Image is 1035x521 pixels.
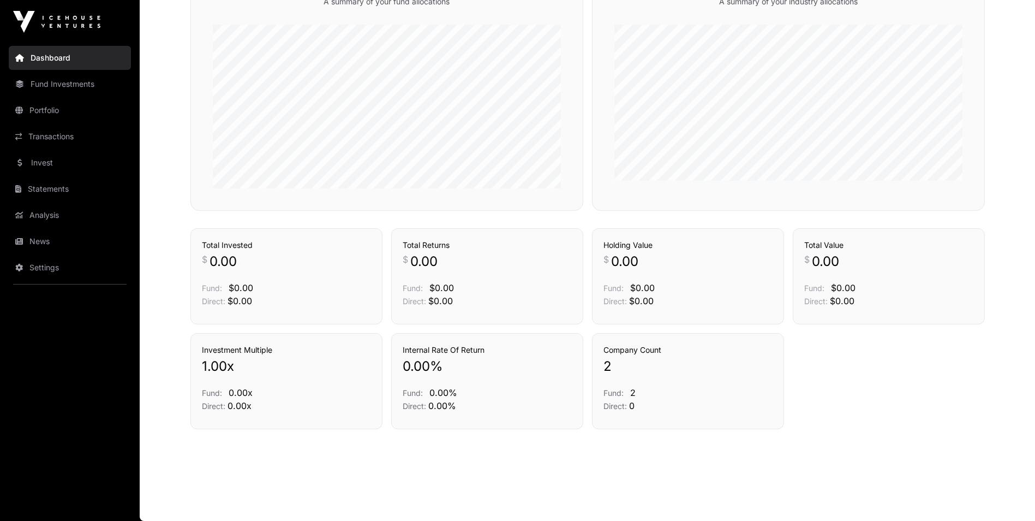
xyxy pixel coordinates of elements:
span: $ [403,253,408,266]
h3: Total Invested [202,240,371,251]
h3: Investment Multiple [202,345,371,356]
h3: Holding Value [603,240,773,251]
h3: Company Count [603,345,773,356]
span: 0.00 [611,253,638,270]
span: Fund: [804,283,824,293]
span: Direct: [603,297,627,306]
span: Fund: [603,283,624,293]
span: % [430,358,443,375]
h3: Total Returns [403,240,572,251]
span: 0.00 [210,253,237,270]
span: Direct: [804,297,828,306]
span: $0.00 [830,295,854,306]
span: Fund: [403,283,423,293]
span: 2 [603,358,612,375]
span: 0.00x [229,387,253,398]
h3: Internal Rate Of Return [403,345,572,356]
a: Transactions [9,125,131,149]
span: $0.00 [630,282,655,293]
span: 2 [630,387,636,398]
span: $0.00 [629,295,654,306]
span: Direct: [403,401,426,411]
a: Invest [9,151,131,175]
iframe: Chat Widget [980,469,1035,521]
span: 0.00 [410,253,438,270]
a: Fund Investments [9,72,131,96]
span: 1.00 [202,358,227,375]
span: 0 [629,400,635,411]
a: Analysis [9,203,131,227]
span: Direct: [202,297,225,306]
span: 0.00x [228,400,252,411]
a: Portfolio [9,98,131,122]
a: Statements [9,177,131,201]
span: $ [603,253,609,266]
a: Dashboard [9,46,131,70]
a: Settings [9,256,131,280]
span: $0.00 [428,295,453,306]
span: $0.00 [228,295,252,306]
span: $ [804,253,810,266]
span: 0.00 [403,358,430,375]
span: Direct: [603,401,627,411]
span: Direct: [202,401,225,411]
span: 0.00 [812,253,839,270]
span: $0.00 [429,282,454,293]
h3: Total Value [804,240,973,251]
a: News [9,229,131,253]
span: $ [202,253,207,266]
span: $0.00 [229,282,253,293]
span: Direct: [403,297,426,306]
img: Icehouse Ventures Logo [13,11,100,33]
span: 0.00% [429,387,457,398]
span: Fund: [403,388,423,398]
span: Fund: [202,388,222,398]
span: $0.00 [831,282,855,293]
span: x [227,358,234,375]
span: 0.00% [428,400,456,411]
span: Fund: [603,388,624,398]
span: Fund: [202,283,222,293]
